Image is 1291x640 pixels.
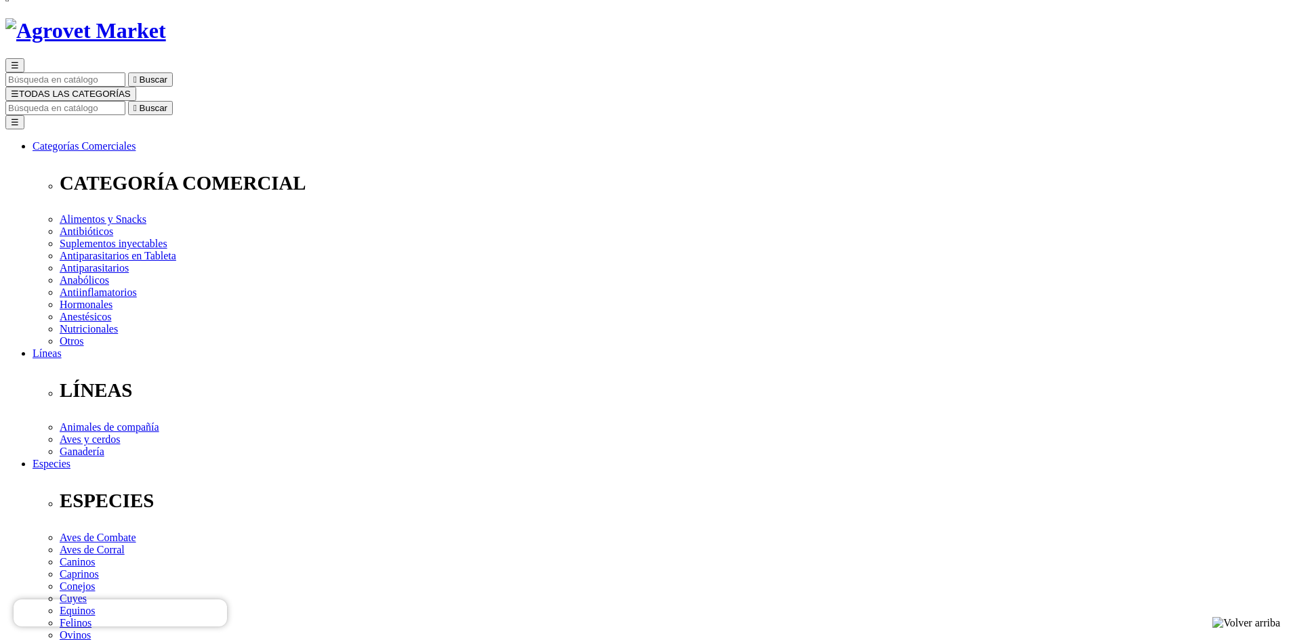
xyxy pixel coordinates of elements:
[60,593,87,604] a: Cuyes
[60,286,137,298] a: Antiinflamatorios
[11,60,19,70] span: ☰
[60,379,1286,402] p: LÍNEAS
[60,335,84,347] a: Otros
[5,72,125,87] input: Buscar
[5,115,24,129] button: ☰
[60,433,120,445] a: Aves y cerdos
[60,568,99,580] a: Caprinos
[60,580,95,592] a: Conejos
[60,311,111,322] a: Anestésicos
[14,599,227,626] iframe: Brevo live chat
[5,18,166,43] img: Agrovet Market
[60,299,112,310] a: Hormonales
[33,458,70,469] a: Especies
[60,226,113,237] a: Antibióticos
[60,421,159,433] a: Animales de compañía
[60,617,91,628] a: Felinos
[1212,617,1280,629] img: Volver arriba
[5,101,125,115] input: Buscar
[134,74,137,85] i: 
[60,250,176,261] a: Antiparasitarios en Tableta
[11,89,19,99] span: ☰
[140,103,167,113] span: Buscar
[60,213,146,225] a: Alimentos y Snacks
[60,446,104,457] a: Ganadería
[128,72,173,87] button:  Buscar
[60,532,136,543] a: Aves de Combate
[60,490,1286,512] p: ESPECIES
[60,172,1286,194] p: CATEGORÍA COMERCIAL
[33,140,136,152] a: Categorías Comerciales
[60,238,167,249] a: Suplementos inyectables
[5,87,136,101] button: ☰TODAS LAS CATEGORÍAS
[140,74,167,85] span: Buscar
[128,101,173,115] button:  Buscar
[60,323,118,335] a: Nutricionales
[60,274,109,286] a: Anabólicos
[5,58,24,72] button: ☰
[60,262,129,274] a: Antiparasitarios
[134,103,137,113] i: 
[33,347,62,359] a: Líneas
[60,556,95,568] a: Caninos
[60,544,125,555] a: Aves de Corral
